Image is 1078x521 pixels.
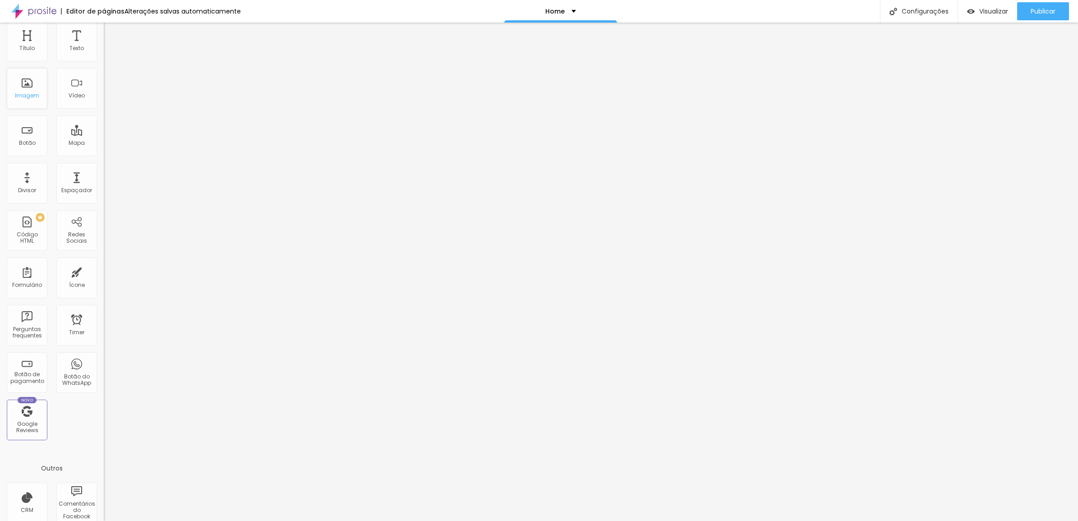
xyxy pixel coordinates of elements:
div: Editor de páginas [61,8,124,14]
div: Vídeo [69,92,85,99]
img: Icone [889,8,897,15]
div: Botão do WhatsApp [59,373,94,387]
div: Ícone [69,282,85,288]
div: Título [19,45,35,51]
div: Código HTML [9,231,45,244]
div: Formulário [12,282,42,288]
div: CRM [21,507,33,513]
div: Novo [18,397,37,403]
iframe: Editor [104,23,1078,521]
div: Perguntas frequentes [9,326,45,339]
button: Publicar [1017,2,1069,20]
p: Home [545,8,565,14]
span: Visualizar [979,8,1008,15]
div: Redes Sociais [59,231,94,244]
span: Publicar [1031,8,1055,15]
div: Mapa [69,140,85,146]
div: Botão de pagamento [9,371,45,384]
div: Espaçador [61,187,92,194]
div: Comentários do Facebook [59,501,94,520]
div: Botão [19,140,36,146]
div: Google Reviews [9,421,45,434]
button: Visualizar [958,2,1017,20]
img: view-1.svg [967,8,975,15]
div: Timer [69,329,84,336]
div: Imagem [15,92,39,99]
div: Divisor [18,187,36,194]
div: Alterações salvas automaticamente [124,8,241,14]
div: Texto [69,45,84,51]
